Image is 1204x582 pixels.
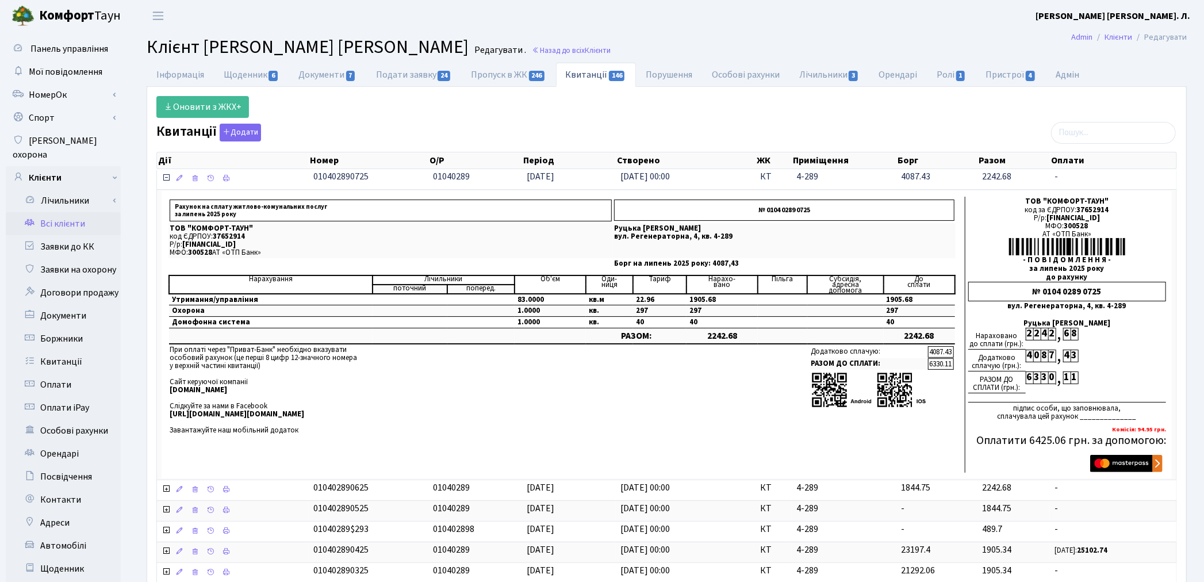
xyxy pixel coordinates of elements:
[373,285,447,294] td: поточний
[170,385,227,395] b: [DOMAIN_NAME]
[1036,9,1190,23] a: [PERSON_NAME] [PERSON_NAME]. Л.
[968,265,1167,273] div: за липень 2025 року
[6,488,121,511] a: Контакти
[586,275,633,294] td: Оди- ниця
[144,6,172,25] button: Переключити навігацію
[982,481,1011,494] span: 2242.68
[1033,328,1041,340] div: 2
[1033,350,1041,362] div: 0
[810,346,927,358] td: Додатково сплачую:
[6,327,121,350] a: Боржники
[39,6,121,26] span: Таун
[811,372,926,409] img: apps-qrcodes.png
[217,121,261,141] a: Додати
[169,294,373,305] td: Утримання/управління
[6,129,121,166] a: [PERSON_NAME] охорона
[1046,213,1100,223] span: [FINANCIAL_ID]
[884,328,955,344] td: 2242.68
[968,273,1167,281] div: до рахунку
[586,328,687,344] td: РАЗОМ:
[609,71,625,81] span: 146
[620,543,670,556] span: [DATE] 00:00
[156,96,249,118] a: Оновити з ЖКХ+
[896,152,977,169] th: Борг
[760,170,787,183] span: КТ
[633,275,687,294] td: Тариф
[313,170,369,183] span: 010402890725
[968,350,1026,372] div: Додатково сплачую (грн.):
[438,71,450,81] span: 24
[6,106,121,129] a: Спорт
[170,225,612,232] p: ТОВ "КОМФОРТ-ТАУН"
[313,502,369,515] span: 010402890525
[527,481,554,494] span: [DATE]
[796,543,892,557] span: 4-289
[169,305,373,317] td: Охорона
[529,71,545,81] span: 246
[30,43,108,55] span: Панель управління
[6,442,121,465] a: Орендарі
[901,502,904,515] span: -
[968,256,1167,264] div: - П О В І Д О М Л Е Н Н Я -
[968,230,1167,238] div: АТ «ОТП Банк»
[527,564,554,577] span: [DATE]
[1048,350,1056,362] div: 7
[6,258,121,281] a: Заявки на охорону
[687,294,758,305] td: 1905.68
[6,557,121,580] a: Щоденник
[1071,372,1078,384] div: 1
[1026,71,1035,81] span: 4
[796,502,892,515] span: 4-289
[792,152,897,169] th: Приміщення
[1063,372,1071,384] div: 1
[433,543,470,556] span: 01040289
[170,233,612,240] p: код ЄДРПОУ:
[13,189,121,212] a: Лічильники
[968,319,1167,327] div: Руцька [PERSON_NAME]
[614,233,954,240] p: вул. Регенераторна, 4, кв. 4-289
[527,523,554,535] span: [DATE]
[313,481,369,494] span: 010402890625
[810,358,927,370] td: РАЗОМ ДО СПЛАТИ:
[6,304,121,327] a: Документи
[366,63,461,87] a: Подати заявку
[433,481,470,494] span: 01040289
[182,239,236,250] span: [FINANCIAL_ID]
[620,170,670,183] span: [DATE] 00:00
[884,275,955,294] td: До cплати
[586,305,633,317] td: кв.
[982,170,1011,183] span: 2242.68
[1077,205,1109,215] span: 37652914
[760,543,787,557] span: КТ
[614,225,954,232] p: Руцька [PERSON_NAME]
[556,63,636,87] a: Квитанції
[901,481,930,494] span: 1844.75
[620,481,670,494] span: [DATE] 00:00
[6,511,121,534] a: Адреси
[6,212,121,235] a: Всі клієнти
[269,71,278,81] span: 6
[928,358,954,370] td: 6330.11
[373,275,515,285] td: Лічильники
[147,34,469,60] span: Клієнт [PERSON_NAME] [PERSON_NAME]
[169,275,373,294] td: Нарахування
[6,465,121,488] a: Посвідчення
[968,206,1167,214] div: код за ЄДРПОУ:
[614,260,954,267] p: Борг на липень 2025 року: 4087,43
[968,372,1026,393] div: РАЗОМ ДО СПЛАТИ (грн.):
[433,523,474,535] span: 010402898
[982,502,1011,515] span: 1844.75
[789,63,869,87] a: Лічильники
[901,523,904,535] span: -
[968,402,1167,420] div: підпис особи, що заповнювала, сплачувала цей рахунок ______________
[1036,10,1190,22] b: [PERSON_NAME] [PERSON_NAME]. Л.
[1055,502,1172,515] span: -
[614,200,954,221] p: № 0104 0289 0725
[1055,170,1172,183] span: -
[1050,152,1176,169] th: Оплати
[433,170,470,183] span: 01040289
[884,305,955,317] td: 297
[6,37,121,60] a: Панель управління
[1056,372,1063,385] div: ,
[39,6,94,25] b: Комфорт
